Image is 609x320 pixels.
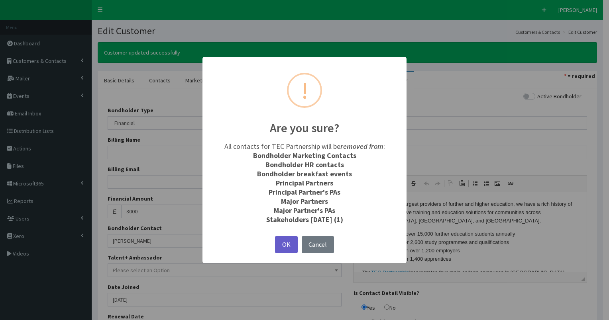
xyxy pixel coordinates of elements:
[340,142,383,151] b: removed from
[281,197,328,206] b: Major Partners
[253,151,356,160] b: Bondholder Marketing Contacts
[202,112,407,135] h2: Are you sure?
[8,8,225,33] p: One of England’s largest providers of further and higher education, we have a rich history of dev...
[24,38,209,46] li: We support over 15,000 further education students annually
[301,74,308,106] div: !
[265,160,344,169] b: Bondholder HR contacts
[274,206,335,215] b: Major Partner's PAs
[214,142,395,224] div: All contacts for TEC Partnership will be :
[275,236,297,253] button: OK
[24,46,209,55] li: We offer over 2,600 study programmes and qualifications
[24,63,209,71] li: We train over 1,400 apprentices
[17,77,55,83] a: TEC Partnership
[269,187,340,197] b: Principal Partner's PAs
[257,169,352,178] b: Bondholder breakfast events
[8,76,225,109] p: The incorporates four main college campuses in [GEOGRAPHIC_DATA], [GEOGRAPHIC_DATA], [GEOGRAPHIC_...
[276,178,333,187] b: Principal Partners
[302,236,334,253] button: Cancel
[266,215,343,224] b: Stakeholders [DATE] (1)
[24,55,209,63] li: We work with over 1,200 employers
